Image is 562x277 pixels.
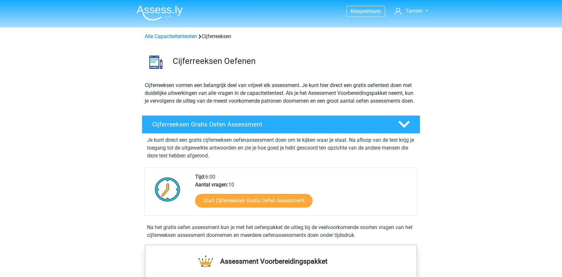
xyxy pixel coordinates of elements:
div: Na het gratis oefen assessment kun je met het oefenpakket de uitleg bij de veelvoorkomende soorte... [144,224,418,239]
span: Tamsin [406,8,423,14]
a: Alle Capaciteitentesten [145,33,197,39]
p: Je kunt direct een gratis cijferreeksen oefenassessment doen om te kijken waar je staat. Na afloo... [147,136,415,160]
img: Klok [151,173,184,206]
div: Cijferreeksen [142,33,420,40]
span: Kies [351,8,360,14]
div: 6:00 10 [190,173,417,215]
b: Aantal vragen: [195,182,228,188]
a: Tamsin [392,7,431,15]
p: Cijferreeksen vormen een belangrijk deel van vrijwel elk assessment. Je kunt hier direct een grat... [145,81,417,105]
img: Assessly [137,5,183,21]
h4: Cijferreeksen Gratis Oefen Assessment [152,121,388,128]
b: Tijd: [195,174,205,180]
span: premium [360,8,381,14]
a: Start Cijferreeksen Gratis Oefen Assessment [195,194,313,208]
img: cijferreeksen [142,48,170,76]
h3: Cijferreeksen Oefenen [173,56,415,66]
a: Cijferreeksen Gratis Oefen Assessment [139,115,423,134]
a: Kiespremium [347,7,385,16]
